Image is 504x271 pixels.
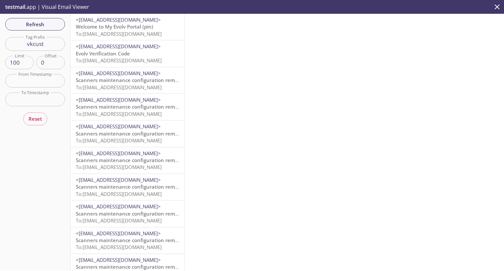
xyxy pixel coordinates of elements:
span: Reset [29,115,42,123]
span: <[EMAIL_ADDRESS][DOMAIN_NAME]> [76,150,161,156]
span: To: [EMAIL_ADDRESS][DOMAIN_NAME] [76,217,162,224]
button: Refresh [5,18,65,31]
span: <[EMAIL_ADDRESS][DOMAIN_NAME]> [76,177,161,183]
div: <[EMAIL_ADDRESS][DOMAIN_NAME]>Scanners maintenance configuration reminderTo:[EMAIL_ADDRESS][DOMAI... [71,147,184,174]
span: Scanners maintenance configuration reminder [76,103,187,110]
span: testmail [5,3,25,10]
span: To: [EMAIL_ADDRESS][DOMAIN_NAME] [76,111,162,117]
span: To: [EMAIL_ADDRESS][DOMAIN_NAME] [76,57,162,64]
div: <[EMAIL_ADDRESS][DOMAIN_NAME]>Evolv Verification CodeTo:[EMAIL_ADDRESS][DOMAIN_NAME] [71,40,184,67]
span: To: [EMAIL_ADDRESS][DOMAIN_NAME] [76,191,162,197]
div: <[EMAIL_ADDRESS][DOMAIN_NAME]>Scanners maintenance configuration reminderTo:[EMAIL_ADDRESS][DOMAI... [71,227,184,254]
div: <[EMAIL_ADDRESS][DOMAIN_NAME]>Scanners maintenance configuration reminderTo:[EMAIL_ADDRESS][DOMAI... [71,174,184,200]
span: To: [EMAIL_ADDRESS][DOMAIN_NAME] [76,84,162,91]
span: Welcome to My Evolv Portal (pin) [76,23,153,30]
span: To: [EMAIL_ADDRESS][DOMAIN_NAME] [76,137,162,144]
span: <[EMAIL_ADDRESS][DOMAIN_NAME]> [76,257,161,263]
span: <[EMAIL_ADDRESS][DOMAIN_NAME]> [76,203,161,210]
span: <[EMAIL_ADDRESS][DOMAIN_NAME]> [76,70,161,76]
div: <[EMAIL_ADDRESS][DOMAIN_NAME]>Scanners maintenance configuration reminderTo:[EMAIL_ADDRESS][DOMAI... [71,94,184,120]
span: To: [EMAIL_ADDRESS][DOMAIN_NAME] [76,164,162,170]
span: Evolv Verification Code [76,50,130,57]
span: <[EMAIL_ADDRESS][DOMAIN_NAME]> [76,230,161,237]
button: Reset [23,113,47,125]
span: To: [EMAIL_ADDRESS][DOMAIN_NAME] [76,244,162,250]
span: <[EMAIL_ADDRESS][DOMAIN_NAME]> [76,123,161,130]
span: Scanners maintenance configuration reminder [76,237,187,243]
span: Scanners maintenance configuration reminder [76,183,187,190]
span: Scanners maintenance configuration reminder [76,77,187,83]
span: Scanners maintenance configuration reminder [76,157,187,163]
span: <[EMAIL_ADDRESS][DOMAIN_NAME]> [76,16,161,23]
span: Refresh [10,20,60,29]
span: Scanners maintenance configuration reminder [76,130,187,137]
div: <[EMAIL_ADDRESS][DOMAIN_NAME]>Scanners maintenance configuration reminderTo:[EMAIL_ADDRESS][DOMAI... [71,120,184,147]
span: <[EMAIL_ADDRESS][DOMAIN_NAME]> [76,96,161,103]
div: <[EMAIL_ADDRESS][DOMAIN_NAME]>Scanners maintenance configuration reminderTo:[EMAIL_ADDRESS][DOMAI... [71,67,184,94]
div: <[EMAIL_ADDRESS][DOMAIN_NAME]>Scanners maintenance configuration reminderTo:[EMAIL_ADDRESS][DOMAI... [71,200,184,227]
span: <[EMAIL_ADDRESS][DOMAIN_NAME]> [76,43,161,50]
span: Scanners maintenance configuration reminder [76,263,187,270]
span: Scanners maintenance configuration reminder [76,210,187,217]
div: <[EMAIL_ADDRESS][DOMAIN_NAME]>Welcome to My Evolv Portal (pin)To:[EMAIL_ADDRESS][DOMAIN_NAME] [71,14,184,40]
span: To: [EMAIL_ADDRESS][DOMAIN_NAME] [76,31,162,37]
